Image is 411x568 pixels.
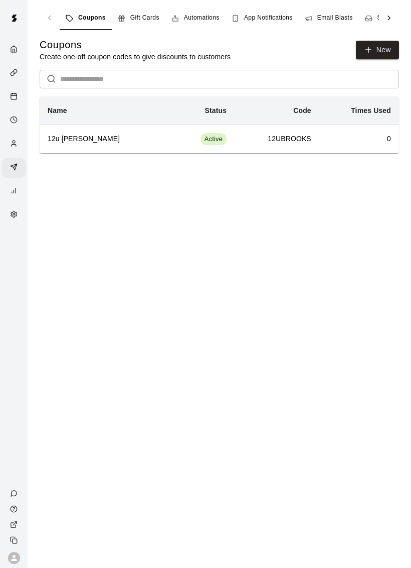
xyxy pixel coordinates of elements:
table: simple table [40,96,399,153]
a: Contact Us [2,486,28,501]
h6: 12UBROOKS [243,134,311,145]
a: View public page [2,517,28,532]
b: Times Used [351,106,391,115]
b: Status [204,106,227,115]
span: Coupons [78,13,106,23]
span: Active [200,135,227,144]
img: Swift logo [4,8,24,28]
b: Name [48,106,67,115]
h6: 12u [PERSON_NAME] [48,134,157,145]
div: navigation tabs [60,6,379,30]
span: App Notifications [244,13,293,23]
h6: 0 [327,134,391,145]
a: Visit help center [2,501,28,517]
span: Email Blasts [317,13,353,23]
h5: Coupons [40,38,231,52]
div: Copy public page link [2,532,28,548]
button: New [356,41,399,59]
span: Automations [184,13,220,23]
b: Code [293,106,311,115]
p: Create one-off coupon codes to give discounts to customers [40,52,231,62]
span: Senders [377,13,401,23]
span: Gift Cards [130,13,159,23]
